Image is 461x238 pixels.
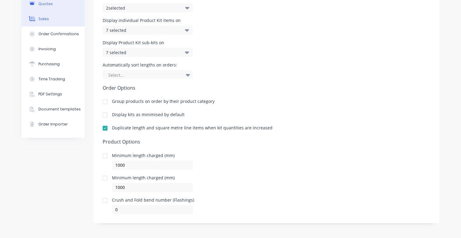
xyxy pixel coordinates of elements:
[103,41,193,45] div: Display Product Kit sub-kits on
[22,102,85,117] button: Document templates
[38,61,60,67] div: Purchasing
[22,72,85,87] button: Time Tracking
[103,3,193,12] button: 2selected
[22,87,85,102] button: PDF Settings
[38,16,49,22] div: Sales
[112,99,215,104] div: Group products on order by their product category
[22,57,85,72] button: Purchasing
[103,139,430,145] h5: Product Options
[106,27,177,33] div: 7 selected
[112,198,194,202] div: Crush and Fold bend number (Flashings)
[38,46,56,52] div: Invoicing
[22,117,85,132] button: Order Importer
[38,1,53,7] div: Quotes
[38,107,81,112] div: Document templates
[103,63,193,67] div: Automatically sort lengths on orders:
[112,113,185,117] div: Display kits as minimised by default
[22,11,85,26] button: Sales
[22,42,85,57] button: Invoicing
[38,91,62,97] div: PDF Settings
[106,49,177,56] div: 7 selected
[38,76,65,82] div: Time Tracking
[22,26,85,42] button: Order Confirmations
[112,176,193,180] div: Minimum length charged (mm)
[38,122,68,127] div: Order Importer
[112,126,273,130] div: Duplicate length and square metre line items when kit quantities are increased
[103,85,430,91] h5: Order Options
[38,31,79,37] div: Order Confirmations
[103,18,193,23] div: Display individual Product Kit items on
[112,153,193,158] div: Minimum length charged (mm)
